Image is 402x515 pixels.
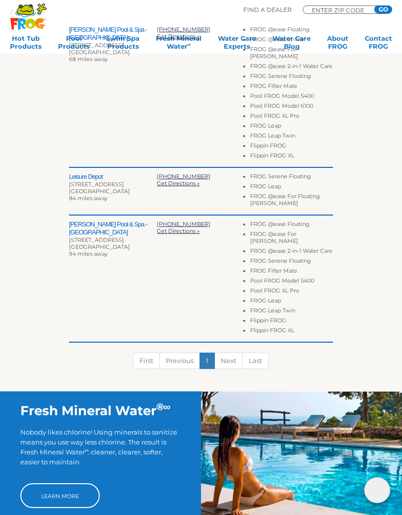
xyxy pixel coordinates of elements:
li: Pool FROG XL Pro [250,287,333,297]
li: FROG Leap Twin [250,307,333,317]
span: 68 miles away [69,56,108,63]
li: FROG Leap Twin [250,132,333,142]
div: [GEOGRAPHIC_DATA] [69,188,157,195]
li: FROG Serene Floating [250,73,333,82]
sup: ® [156,401,164,413]
a: [PHONE_NUMBER] [157,26,210,33]
span: 94 miles away [69,250,108,257]
a: First [133,353,160,369]
li: FROG @ease 2-in-1 Water Care [250,247,333,257]
a: Get Directions » [157,180,200,187]
span: 84 miles away [69,195,108,202]
li: Pool FROG XL Pro [250,112,333,122]
li: Flippin FROG XL [250,327,333,337]
li: FROG @ease For Floating [PERSON_NAME] [250,193,333,210]
a: Learn More [20,483,100,508]
div: [GEOGRAPHIC_DATA] [69,243,157,250]
h2: [PERSON_NAME] Pool & Spa - [GEOGRAPHIC_DATA] [69,221,157,236]
a: Hot TubProducts [10,34,42,54]
img: openIcon [364,477,390,503]
li: FROG @ease Floating [250,221,333,230]
li: FROG Serene Floating [250,257,333,267]
a: Previous [159,353,200,369]
a: [PHONE_NUMBER] [157,221,210,227]
li: FROG Leap [250,122,333,132]
p: Find A Dealer [243,5,292,14]
h2: [PERSON_NAME] Pool & Spa - [GEOGRAPHIC_DATA] [69,26,157,42]
div: [GEOGRAPHIC_DATA] [69,49,157,56]
li: Pool FROG Model 6100 [250,102,333,112]
div: [STREET_ADDRESS] [69,181,157,188]
input: Zip Code Form [311,7,370,12]
li: FROG @ease Floating [250,26,333,36]
input: GO [374,5,392,13]
li: FROG Leap [250,183,333,193]
li: FROG @ease 2-in-1 Water Care [250,63,333,73]
a: PoolProducts [58,34,90,54]
li: Flippin FROG XL [250,152,333,162]
li: FROG @ease For [PERSON_NAME] [250,230,333,247]
h2: Leisure Depot [69,173,157,181]
div: [STREET_ADDRESS] [69,42,157,49]
a: ContactFROG [365,34,392,54]
li: FROG Filter Mate [250,267,333,277]
li: FROG Leap [250,297,333,307]
sup: ∞ [85,447,88,453]
a: Last [242,353,268,369]
li: Flippin FROG [250,317,333,327]
a: Get Directions » [157,33,200,40]
li: FROG @ease In-line [250,36,333,46]
a: Get Directions » [157,227,200,234]
p: Nobody likes chlorine! Using minerals to sanitize means you use way less chlorine. The result is ... [20,427,181,473]
li: FROG Filter Mate [250,82,333,92]
li: Pool FROG Model 5400 [250,277,333,287]
li: FROG @ease For [PERSON_NAME] [250,46,333,63]
a: [PHONE_NUMBER] [157,173,210,180]
a: Next [214,353,243,369]
a: 1 [200,353,215,369]
li: Pool FROG Model 5400 [250,92,333,102]
li: Flippin FROG [250,142,333,152]
li: FROG Serene Floating [250,173,333,183]
a: AboutFROG [327,34,348,54]
sup: ∞ [164,401,171,413]
h2: Fresh Mineral Water [20,403,181,419]
div: [STREET_ADDRESS] [69,236,157,243]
